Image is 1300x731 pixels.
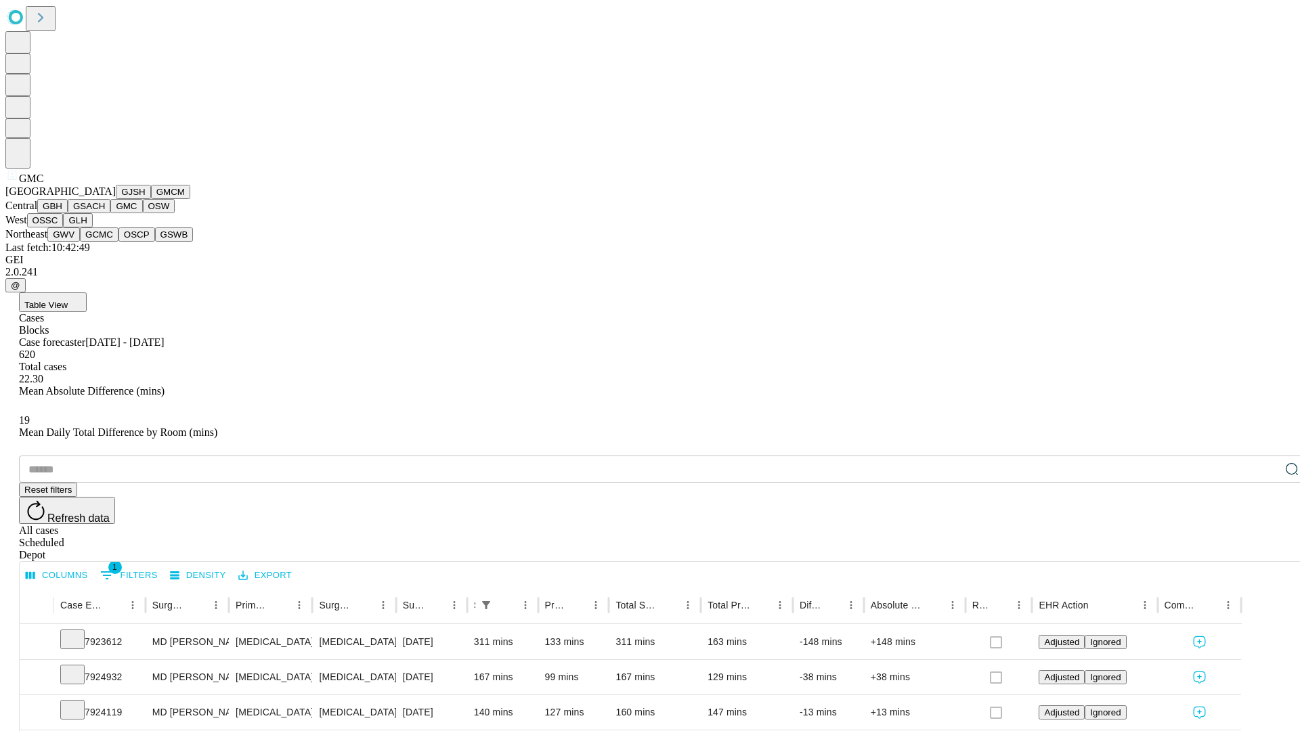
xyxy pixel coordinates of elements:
[5,278,26,292] button: @
[5,266,1295,278] div: 2.0.241
[188,596,207,615] button: Sort
[19,292,87,312] button: Table View
[1200,596,1219,615] button: Sort
[800,600,821,611] div: Difference
[19,349,35,360] span: 620
[545,625,603,659] div: 133 mins
[5,254,1295,266] div: GEI
[708,695,786,730] div: 147 mins
[22,565,91,586] button: Select columns
[236,625,305,659] div: [MEDICAL_DATA]
[85,336,164,348] span: [DATE] - [DATE]
[207,596,225,615] button: Menu
[319,625,389,659] div: [MEDICAL_DATA]
[771,596,789,615] button: Menu
[1090,637,1121,647] span: Ignored
[1085,705,1126,719] button: Ignored
[477,596,496,615] div: 1 active filter
[1044,672,1079,682] span: Adjusted
[19,483,77,497] button: Reset filters
[60,600,103,611] div: Case Epic Id
[19,385,165,397] span: Mean Absolute Difference (mins)
[497,596,516,615] button: Sort
[19,336,85,348] span: Case forecaster
[290,596,309,615] button: Menu
[19,173,43,184] span: GMC
[151,185,190,199] button: GMCM
[474,660,532,694] div: 167 mins
[355,596,374,615] button: Sort
[1044,637,1079,647] span: Adjusted
[47,512,110,524] span: Refresh data
[374,596,393,615] button: Menu
[943,596,962,615] button: Menu
[1219,596,1238,615] button: Menu
[5,228,47,240] span: Northeast
[11,280,20,290] span: @
[474,625,532,659] div: 311 mins
[1090,596,1109,615] button: Sort
[236,660,305,694] div: [MEDICAL_DATA]
[118,227,155,242] button: OSCP
[403,625,460,659] div: [DATE]
[152,600,186,611] div: Surgeon Name
[474,600,475,611] div: Scheduled In Room Duration
[1090,707,1121,717] span: Ignored
[143,199,175,213] button: OSW
[800,625,857,659] div: -148 mins
[823,596,842,615] button: Sort
[615,695,694,730] div: 160 mins
[752,596,771,615] button: Sort
[800,660,857,694] div: -38 mins
[37,199,68,213] button: GBH
[236,695,305,730] div: [MEDICAL_DATA]
[1010,596,1028,615] button: Menu
[545,600,567,611] div: Predicted In Room Duration
[19,414,30,426] span: 19
[116,185,151,199] button: GJSH
[152,660,222,694] div: MD [PERSON_NAME]
[615,625,694,659] div: 311 mins
[403,660,460,694] div: [DATE]
[108,560,122,574] span: 1
[5,185,116,197] span: [GEOGRAPHIC_DATA]
[80,227,118,242] button: GCMC
[104,596,123,615] button: Sort
[1044,707,1079,717] span: Adjusted
[1085,635,1126,649] button: Ignored
[97,564,161,586] button: Show filters
[516,596,535,615] button: Menu
[403,600,425,611] div: Surgery Date
[60,625,139,659] div: 7923612
[567,596,586,615] button: Sort
[426,596,445,615] button: Sort
[167,565,230,586] button: Density
[1039,600,1088,611] div: EHR Action
[319,660,389,694] div: [MEDICAL_DATA]
[152,695,222,730] div: MD [PERSON_NAME]
[5,214,27,225] span: West
[842,596,861,615] button: Menu
[972,600,990,611] div: Resolved in EHR
[19,426,217,438] span: Mean Daily Total Difference by Room (mins)
[659,596,678,615] button: Sort
[615,600,658,611] div: Total Scheduled Duration
[871,660,959,694] div: +38 mins
[403,695,460,730] div: [DATE]
[110,199,142,213] button: GMC
[319,695,389,730] div: [MEDICAL_DATA] WITH CHOLANGIOGRAM
[871,600,923,611] div: Absolute Difference
[445,596,464,615] button: Menu
[47,227,80,242] button: GWV
[871,625,959,659] div: +148 mins
[1039,705,1085,719] button: Adjusted
[152,625,222,659] div: MD [PERSON_NAME]
[63,213,92,227] button: GLH
[545,660,603,694] div: 99 mins
[586,596,605,615] button: Menu
[991,596,1010,615] button: Sort
[123,596,142,615] button: Menu
[1135,596,1154,615] button: Menu
[800,695,857,730] div: -13 mins
[1039,635,1085,649] button: Adjusted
